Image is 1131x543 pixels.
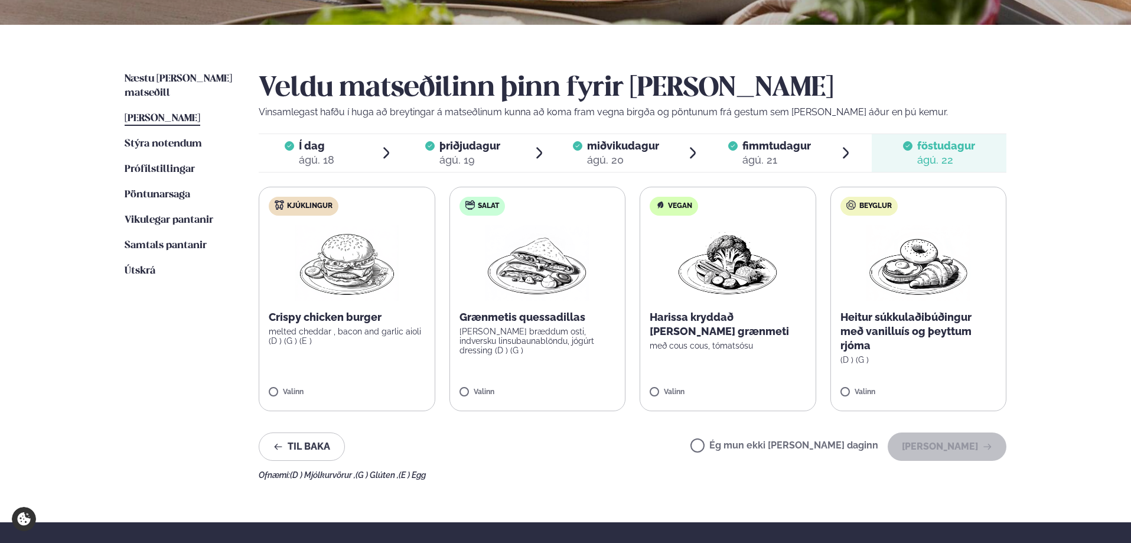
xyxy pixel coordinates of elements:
[269,327,425,346] p: melted cheddar , bacon and garlic aioli (D ) (G ) (E )
[650,310,806,339] p: Harissa kryddað [PERSON_NAME] grænmeti
[668,201,692,211] span: Vegan
[459,327,616,355] p: [PERSON_NAME] bræddum osti, indversku linsubaunablöndu, jógúrt dressing (D ) (G )
[125,112,200,126] a: [PERSON_NAME]
[859,201,892,211] span: Beyglur
[125,213,213,227] a: Vikulegar pantanir
[650,341,806,350] p: með cous cous, tómatsósu
[295,225,399,301] img: Hamburger.png
[587,153,659,167] div: ágú. 20
[287,201,333,211] span: Kjúklingur
[840,310,997,353] p: Heitur súkkulaðibúðingur með vanilluís og þeyttum rjóma
[12,507,36,531] a: Cookie settings
[866,225,970,301] img: Croissant.png
[656,200,665,210] img: Vegan.svg
[125,137,202,151] a: Stýra notendum
[888,433,1006,461] button: [PERSON_NAME]
[399,470,426,480] span: (E ) Egg
[125,72,235,100] a: Næstu [PERSON_NAME] matseðill
[125,264,155,278] a: Útskrá
[125,215,213,225] span: Vikulegar pantanir
[125,139,202,149] span: Stýra notendum
[259,433,345,461] button: Til baka
[275,200,284,210] img: chicken.svg
[465,200,475,210] img: salad.svg
[587,139,659,152] span: miðvikudagur
[917,139,975,152] span: föstudagur
[299,153,334,167] div: ágú. 18
[125,240,207,251] span: Samtals pantanir
[485,225,589,301] img: Quesadilla.png
[125,164,195,174] span: Prófílstillingar
[299,139,334,153] span: Í dag
[459,310,616,324] p: Grænmetis quessadillas
[125,266,155,276] span: Útskrá
[439,153,500,167] div: ágú. 19
[742,139,811,152] span: fimmtudagur
[846,200,856,210] img: bagle-new-16px.svg
[125,74,232,98] span: Næstu [PERSON_NAME] matseðill
[917,153,975,167] div: ágú. 22
[259,105,1006,119] p: Vinsamlegast hafðu í huga að breytingar á matseðlinum kunna að koma fram vegna birgða og pöntunum...
[259,470,1006,480] div: Ofnæmi:
[439,139,500,152] span: þriðjudagur
[259,72,1006,105] h2: Veldu matseðilinn þinn fyrir [PERSON_NAME]
[125,113,200,123] span: [PERSON_NAME]
[676,225,780,301] img: Vegan.png
[290,470,356,480] span: (D ) Mjólkurvörur ,
[125,188,190,202] a: Pöntunarsaga
[356,470,399,480] span: (G ) Glúten ,
[125,239,207,253] a: Samtals pantanir
[742,153,811,167] div: ágú. 21
[125,162,195,177] a: Prófílstillingar
[125,190,190,200] span: Pöntunarsaga
[269,310,425,324] p: Crispy chicken burger
[840,355,997,365] p: (D ) (G )
[478,201,499,211] span: Salat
